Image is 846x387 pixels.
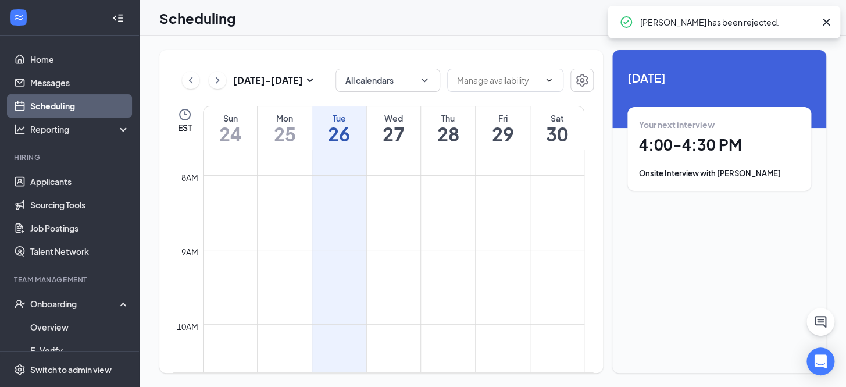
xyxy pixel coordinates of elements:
button: All calendarsChevronDown [335,69,440,92]
button: ChatActive [806,308,834,336]
svg: WorkstreamLogo [13,12,24,23]
a: Applicants [30,170,130,193]
a: Home [30,48,130,71]
a: August 25, 2025 [258,106,312,150]
input: Manage availability [457,74,540,87]
button: Settings [570,69,594,92]
a: August 30, 2025 [530,106,584,150]
div: Switch to admin view [30,364,112,375]
svg: UserCheck [14,298,26,310]
div: 10am [174,320,201,333]
a: E-Verify [30,339,130,362]
h1: 25 [258,124,312,144]
h1: 4:00 - 4:30 PM [639,135,799,155]
svg: Analysis [14,123,26,135]
div: Sun [204,112,257,124]
a: August 27, 2025 [367,106,421,150]
div: Wed [367,112,421,124]
svg: ChevronLeft [185,73,197,87]
div: 9am [179,246,201,258]
h1: Scheduling [159,8,236,28]
a: August 26, 2025 [312,106,366,150]
div: Thu [421,112,475,124]
a: Sourcing Tools [30,193,130,216]
a: Messages [30,71,130,94]
div: Sat [530,112,584,124]
svg: Collapse [112,12,124,24]
div: Reporting [30,123,130,135]
div: Team Management [14,275,127,285]
svg: ChevronDown [419,74,430,86]
div: 8am [179,171,201,184]
h1: 24 [204,124,257,144]
svg: Clock [178,108,192,122]
div: Mon [258,112,312,124]
h1: 29 [476,124,530,144]
a: Talent Network [30,240,130,263]
svg: Settings [575,73,589,87]
h1: 26 [312,124,366,144]
h1: 27 [367,124,421,144]
svg: ChevronRight [212,73,223,87]
a: August 24, 2025 [204,106,257,150]
svg: ChevronDown [544,76,554,85]
div: Tue [312,112,366,124]
a: August 29, 2025 [476,106,530,150]
a: August 28, 2025 [421,106,475,150]
div: Your next interview [639,119,799,130]
div: Onsite Interview with [PERSON_NAME] [639,168,799,179]
div: [PERSON_NAME] has been rejected. [640,15,815,29]
button: ChevronLeft [182,72,199,89]
a: Job Postings [30,216,130,240]
svg: CheckmarkCircle [619,15,633,29]
svg: SmallChevronDown [303,73,317,87]
svg: ChatActive [813,315,827,329]
div: Open Intercom Messenger [806,347,834,375]
svg: Cross [819,15,833,29]
h1: 28 [421,124,475,144]
svg: Settings [14,364,26,375]
div: Onboarding [30,298,120,310]
h3: [DATE] - [DATE] [233,74,303,87]
div: Fri [476,112,530,124]
div: Hiring [14,152,127,162]
a: Overview [30,315,130,339]
span: [DATE] [627,69,811,87]
h1: 30 [530,124,584,144]
a: Scheduling [30,94,130,118]
span: EST [178,122,192,133]
button: ChevronRight [209,72,226,89]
